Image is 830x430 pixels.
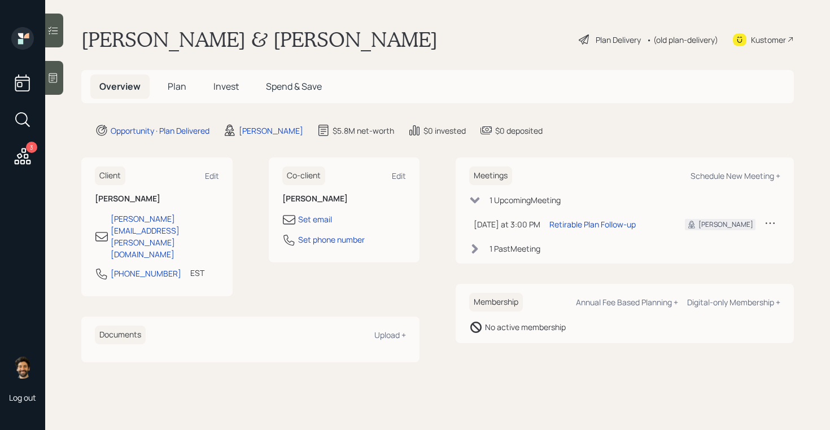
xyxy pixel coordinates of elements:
[81,27,438,52] h1: [PERSON_NAME] & [PERSON_NAME]
[392,170,406,181] div: Edit
[687,297,780,308] div: Digital-only Membership +
[95,194,219,204] h6: [PERSON_NAME]
[374,330,406,340] div: Upload +
[168,80,186,93] span: Plan
[298,213,332,225] div: Set email
[266,80,322,93] span: Spend & Save
[576,297,678,308] div: Annual Fee Based Planning +
[333,125,394,137] div: $5.8M net-worth
[596,34,641,46] div: Plan Delivery
[99,80,141,93] span: Overview
[549,218,636,230] div: Retirable Plan Follow-up
[26,142,37,153] div: 3
[9,392,36,403] div: Log out
[95,166,125,185] h6: Client
[423,125,466,137] div: $0 invested
[111,267,181,279] div: [PHONE_NUMBER]
[691,170,780,181] div: Schedule New Meeting +
[474,218,540,230] div: [DATE] at 3:00 PM
[469,166,512,185] h6: Meetings
[751,34,786,46] div: Kustomer
[485,321,566,333] div: No active membership
[282,166,325,185] h6: Co-client
[469,293,523,311] h6: Membership
[190,267,204,279] div: EST
[205,170,219,181] div: Edit
[490,194,561,206] div: 1 Upcoming Meeting
[111,213,219,260] div: [PERSON_NAME][EMAIL_ADDRESS][PERSON_NAME][DOMAIN_NAME]
[495,125,543,137] div: $0 deposited
[282,194,407,204] h6: [PERSON_NAME]
[239,125,303,137] div: [PERSON_NAME]
[213,80,239,93] span: Invest
[646,34,718,46] div: • (old plan-delivery)
[111,125,209,137] div: Opportunity · Plan Delivered
[11,356,34,379] img: eric-schwartz-headshot.png
[95,326,146,344] h6: Documents
[298,234,365,245] div: Set phone number
[490,243,540,255] div: 1 Past Meeting
[698,220,753,230] div: [PERSON_NAME]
